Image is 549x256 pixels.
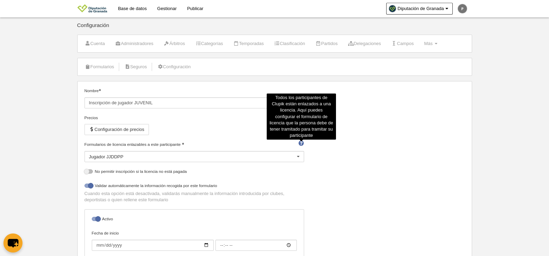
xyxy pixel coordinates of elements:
div: Configuración [77,23,472,35]
input: Fecha de inicio [92,240,214,251]
span: Más [424,41,433,46]
span: Jugador JJDDPP [89,154,124,159]
img: Diputación de Granada [77,4,107,12]
a: Partidos [312,38,342,49]
a: Categorías [192,38,227,49]
i: Obligatorio [182,143,184,145]
a: Formularios [81,62,118,72]
a: Clasificación [271,38,309,49]
img: c2l6ZT0zMHgzMCZmcz05JnRleHQ9UCZiZz03NTc1NzU%3D.png [458,4,467,13]
input: Nombre [85,97,304,108]
button: Configuración de precios [85,124,149,135]
a: Árbitros [160,38,189,49]
label: No permitir inscripción si la licencia no está pagada [85,168,304,176]
a: Más [420,38,441,49]
div: Precios [85,115,304,121]
a: Diputación de Granada [386,3,453,15]
a: Cuenta [81,38,109,49]
label: Formularios de licencia enlazables a este participante [85,141,304,148]
label: Fecha de inicio [92,230,297,251]
img: Oa6SvBRBA39l.30x30.jpg [389,5,396,12]
a: Campos [388,38,418,49]
a: Delegaciones [344,38,385,49]
p: Cuando esta opción está desactivada, validarás manualmente la información introducida por clubes,... [85,191,304,203]
label: Nombre [85,88,304,108]
span: Diputación de Granada [398,5,444,12]
a: Configuración [153,62,194,72]
input: Fecha de inicio [215,240,297,251]
button: chat-button [3,233,23,253]
label: Activo [92,216,297,224]
a: Seguros [121,62,151,72]
a: Temporadas [230,38,268,49]
label: Validar automáticamente la información recogida por este formulario [85,183,304,191]
i: Obligatorio [99,89,101,91]
a: Administradores [112,38,157,49]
